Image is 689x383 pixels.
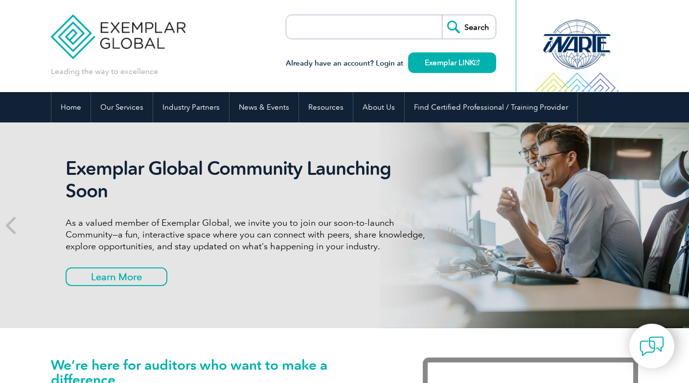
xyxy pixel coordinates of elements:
a: Learn More [66,267,167,286]
p: As a valued member of Exemplar Global, we invite you to join our soon-to-launch Community—a fun, ... [66,217,433,252]
a: Our Services [91,92,153,122]
a: Home [51,92,91,122]
img: open_square.png [474,60,480,65]
h3: Already have an account? Login at [286,57,496,70]
img: contact-chat.png [640,334,664,359]
a: Exemplar LINK [408,52,496,73]
a: About Us [353,92,404,122]
a: Resources [299,92,353,122]
a: News & Events [230,92,299,122]
h2: Exemplar Global Community Launching Soon [66,157,433,202]
input: Search [442,15,496,39]
a: Industry Partners [153,92,229,122]
p: Leading the way to excellence [51,66,158,77]
a: Find Certified Professional / Training Provider [405,92,577,122]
